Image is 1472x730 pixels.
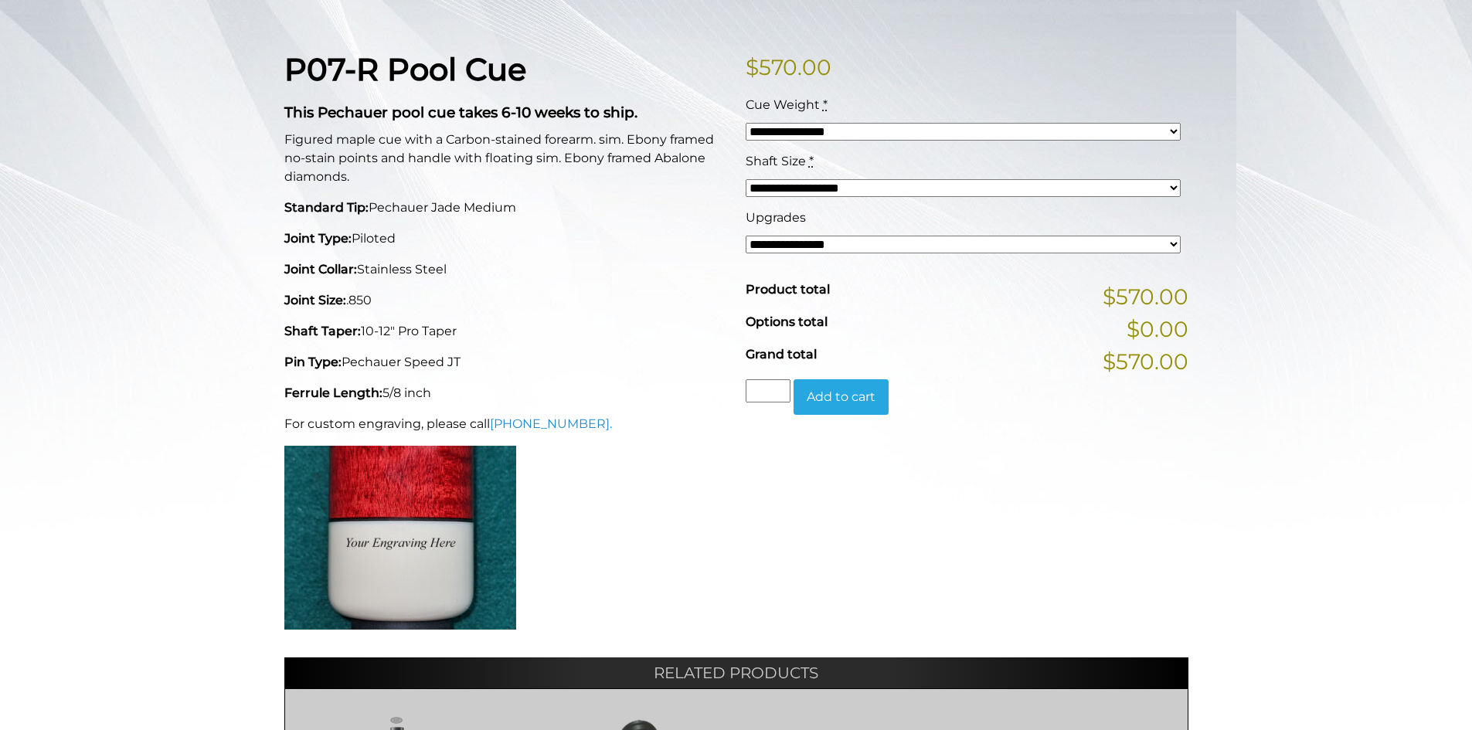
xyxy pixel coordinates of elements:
strong: Shaft Taper: [284,324,361,338]
h2: Related products [284,657,1188,688]
p: Pechauer Jade Medium [284,199,727,217]
strong: Joint Size: [284,293,346,307]
input: Product quantity [746,379,790,402]
span: $ [746,54,759,80]
p: Pechauer Speed JT [284,353,727,372]
span: $570.00 [1103,280,1188,313]
strong: Standard Tip: [284,200,369,215]
strong: Ferrule Length: [284,385,382,400]
button: Add to cart [794,379,889,415]
abbr: required [809,154,814,168]
strong: P07-R Pool Cue [284,50,526,88]
strong: Joint Type: [284,231,352,246]
p: Stainless Steel [284,260,727,279]
p: Figured maple cue with a Carbon-stained forearm. sim. Ebony framed no-stain points and handle wit... [284,131,727,186]
abbr: required [823,97,828,112]
span: $570.00 [1103,345,1188,378]
span: Shaft Size [746,154,806,168]
strong: This Pechauer pool cue takes 6-10 weeks to ship. [284,104,637,121]
p: Piloted [284,229,727,248]
p: 10-12" Pro Taper [284,322,727,341]
span: Product total [746,282,830,297]
p: 5/8 inch [284,384,727,402]
span: $0.00 [1127,313,1188,345]
span: Upgrades [746,210,806,225]
span: Options total [746,314,828,329]
strong: Joint Collar: [284,262,357,277]
span: Grand total [746,347,817,362]
bdi: 570.00 [746,54,831,80]
p: For custom engraving, please call [284,415,727,433]
span: Cue Weight [746,97,820,112]
strong: Pin Type: [284,355,342,369]
p: .850 [284,291,727,310]
a: [PHONE_NUMBER]. [490,416,612,431]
